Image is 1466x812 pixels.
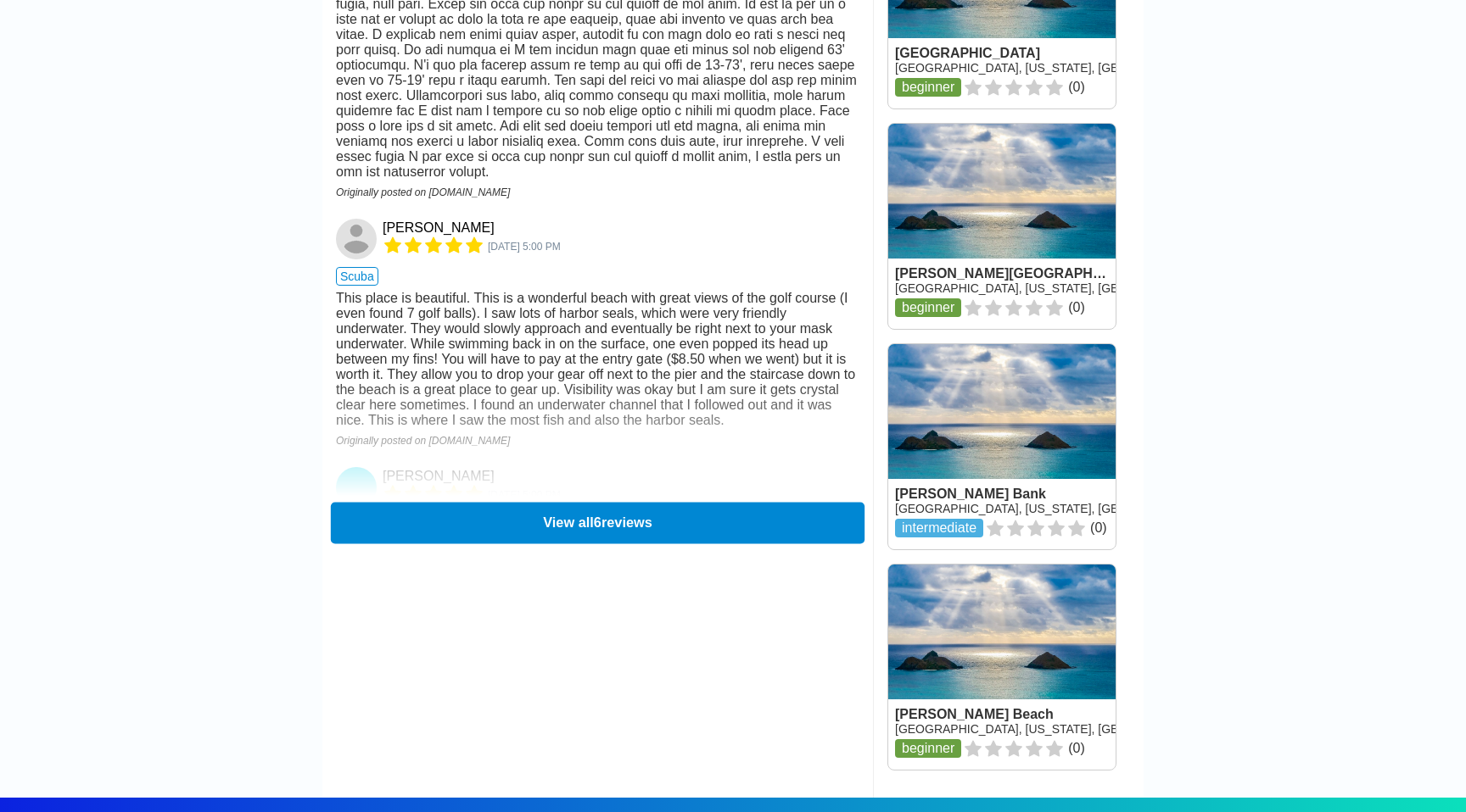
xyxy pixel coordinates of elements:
a: Stan Watt [336,467,379,508]
button: View all6reviews [331,502,864,543]
span: scuba [336,267,378,286]
img: Stan Watt [336,467,377,508]
a: Kendall Roberg [336,219,379,259]
a: [PERSON_NAME] [383,220,495,236]
span: 3698 [488,489,561,501]
a: [PERSON_NAME] [383,469,495,484]
div: This place is beautiful. This is a wonderful beach with great views of the golf course (I even fo... [336,291,859,428]
div: Originally posted on [DOMAIN_NAME] [336,435,859,447]
span: 2199 [488,241,561,253]
img: Kendall Roberg [336,219,377,259]
div: Originally posted on [DOMAIN_NAME] [336,186,859,198]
